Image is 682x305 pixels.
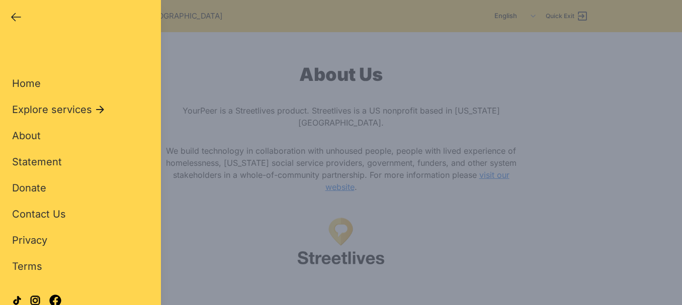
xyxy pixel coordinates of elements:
span: Home [12,77,41,89]
a: Statement [12,155,62,169]
span: Terms [12,260,42,272]
span: Contact Us [12,208,66,220]
a: Terms [12,259,42,273]
span: Donate [12,182,46,194]
a: About [12,129,41,143]
span: About [12,130,41,142]
button: Explore services [12,103,106,117]
span: Privacy [12,234,47,246]
a: Donate [12,181,46,195]
a: Privacy [12,233,47,247]
a: Contact Us [12,207,66,221]
a: Home [12,76,41,90]
span: Explore services [12,103,92,117]
span: Statement [12,156,62,168]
